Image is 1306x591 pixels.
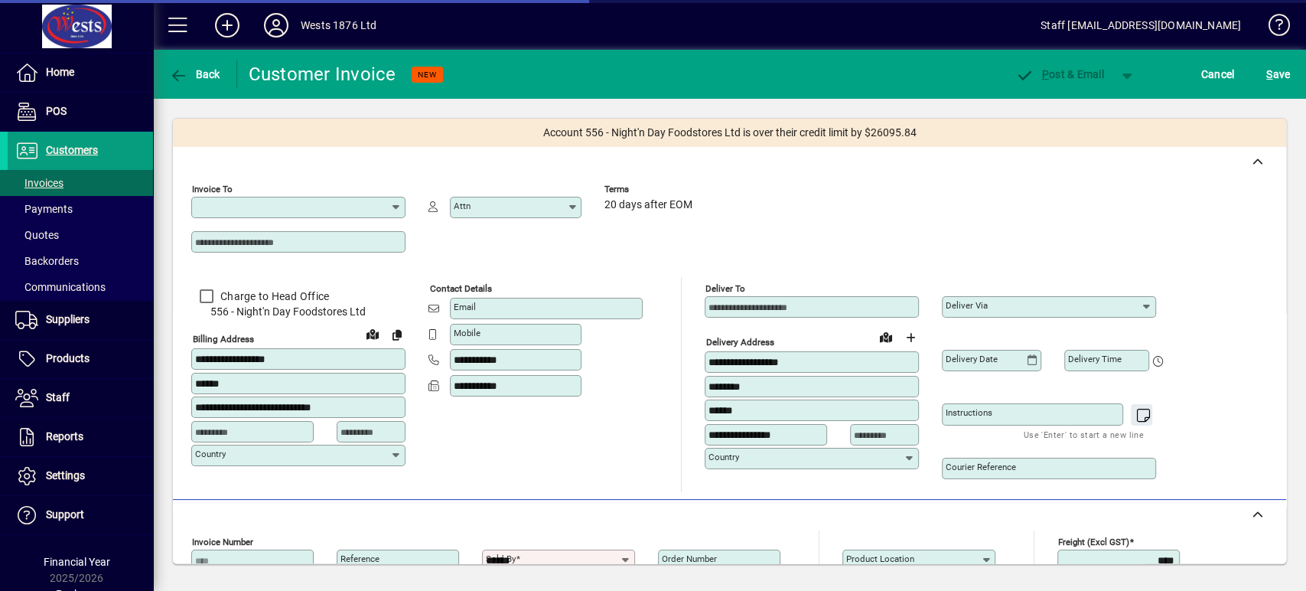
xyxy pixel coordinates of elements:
span: Account 556 - Night'n Day Foodstores Ltd is over their credit limit by $26095.84 [543,125,917,141]
a: Invoices [8,170,153,196]
a: Backorders [8,248,153,274]
span: Reports [46,430,83,442]
a: Knowledge Base [1256,3,1287,53]
span: Suppliers [46,313,90,325]
span: Back [169,68,220,80]
mat-label: Reference [340,553,379,564]
a: Quotes [8,222,153,248]
mat-label: Attn [454,201,471,211]
span: ave [1266,62,1290,87]
span: Payments [15,203,73,215]
mat-label: Country [195,449,226,459]
mat-label: Instructions [946,407,992,418]
span: Cancel [1201,62,1235,87]
a: Staff [8,379,153,417]
span: ost & Email [1015,68,1104,80]
mat-label: Mobile [454,328,480,338]
mat-label: Email [454,302,476,312]
app-page-header-button: Back [153,60,237,88]
span: Products [46,352,90,364]
span: 556 - Night'n Day Foodstores Ltd [191,304,405,320]
span: Terms [604,184,696,194]
mat-label: Invoice number [192,537,253,547]
button: Save [1262,60,1294,88]
label: Charge to Head Office [217,289,329,304]
div: Customer Invoice [249,62,396,87]
a: Settings [8,457,153,495]
mat-label: Order number [662,553,717,564]
button: Back [165,60,224,88]
span: Communications [15,281,106,293]
div: Staff [EMAIL_ADDRESS][DOMAIN_NAME] [1041,13,1241,38]
mat-label: Delivery date [946,354,998,364]
span: Settings [46,469,85,482]
span: Customers [46,144,98,156]
span: Backorders [15,255,79,267]
mat-label: Deliver via [946,300,988,311]
mat-label: Deliver To [705,283,745,294]
mat-label: Sold by [486,553,516,564]
a: Home [8,54,153,92]
span: Staff [46,391,70,403]
span: Financial Year [44,556,110,568]
span: NEW [418,70,437,80]
button: Cancel [1197,60,1239,88]
a: Payments [8,196,153,222]
button: Add [203,11,252,39]
a: Suppliers [8,301,153,339]
span: S [1266,68,1272,80]
button: Profile [252,11,301,39]
mat-label: Country [708,452,739,462]
a: Reports [8,418,153,456]
a: Communications [8,274,153,300]
a: Support [8,496,153,534]
mat-label: Courier Reference [946,462,1016,472]
mat-hint: Use 'Enter' to start a new line [1024,426,1144,443]
a: POS [8,93,153,131]
span: Invoices [15,177,64,189]
div: Wests 1876 Ltd [301,13,376,38]
mat-label: Delivery time [1068,354,1122,364]
span: P [1042,68,1049,80]
mat-label: Product location [846,553,914,564]
span: 20 days after EOM [604,199,692,211]
span: POS [46,105,67,117]
mat-label: Freight (excl GST) [1058,537,1129,547]
button: Post & Email [1008,60,1112,88]
a: Products [8,340,153,378]
span: Home [46,66,74,78]
mat-label: Invoice To [192,184,233,194]
a: View on map [874,325,898,349]
span: Support [46,508,84,521]
button: Copy to Delivery address [385,322,409,347]
a: View on map [360,322,385,346]
span: Quotes [15,229,59,241]
button: Choose address [898,325,923,350]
